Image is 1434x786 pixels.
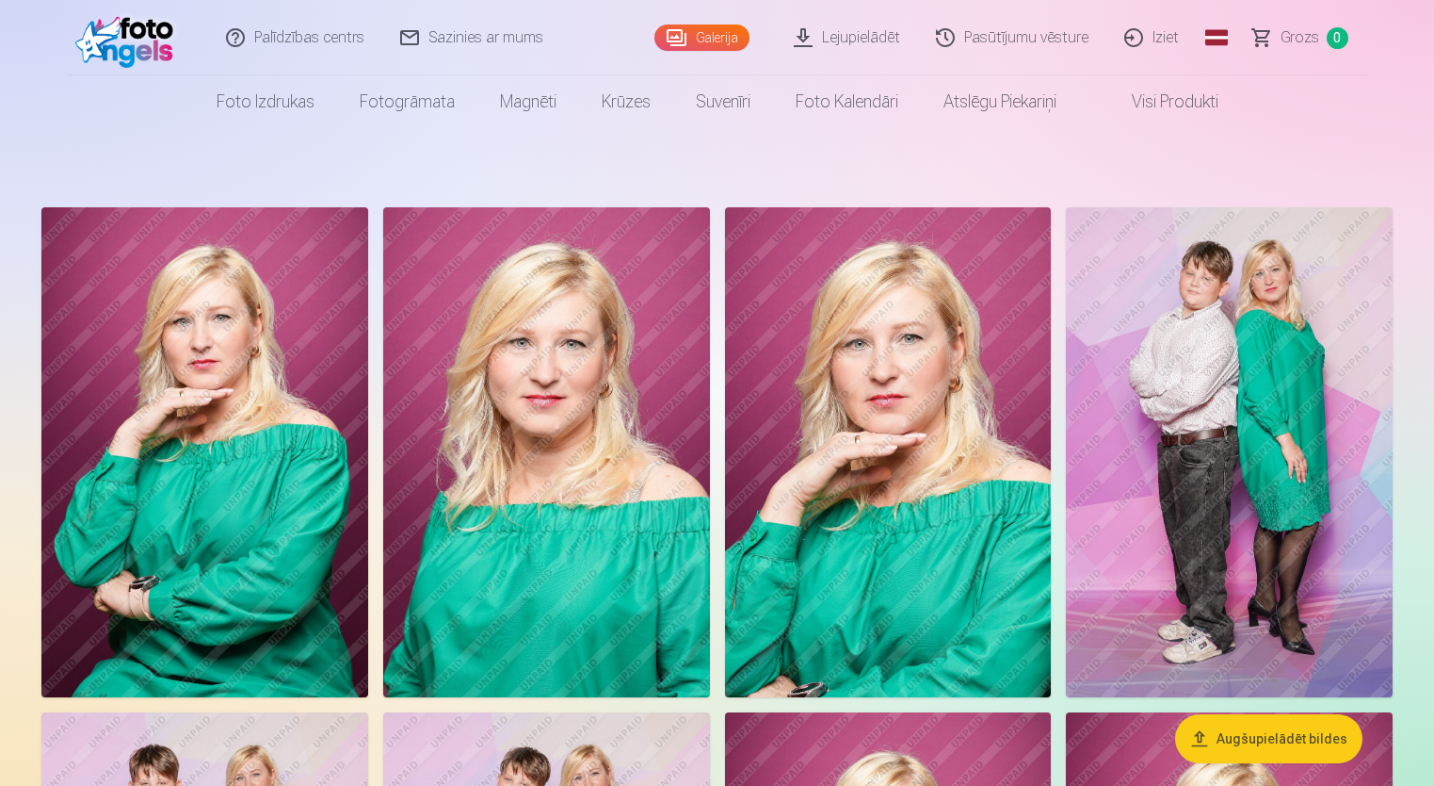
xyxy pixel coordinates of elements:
[337,75,477,128] a: Fotogrāmata
[477,75,579,128] a: Magnēti
[1175,714,1362,763] button: Augšupielādēt bildes
[773,75,921,128] a: Foto kalendāri
[921,75,1079,128] a: Atslēgu piekariņi
[75,8,184,68] img: /fa1
[1327,27,1348,49] span: 0
[194,75,337,128] a: Foto izdrukas
[1079,75,1241,128] a: Visi produkti
[654,25,749,51] a: Galerija
[673,75,773,128] a: Suvenīri
[1281,26,1319,49] span: Grozs
[579,75,673,128] a: Krūzes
